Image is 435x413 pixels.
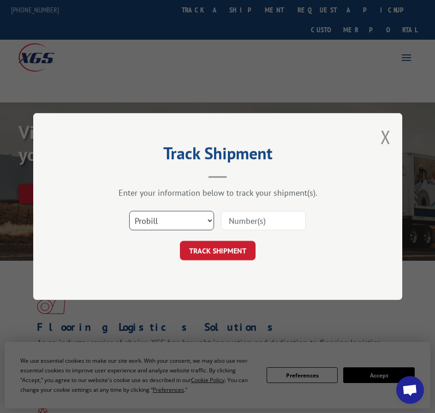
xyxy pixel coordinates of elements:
input: Number(s) [221,211,306,230]
h2: Track Shipment [79,147,356,164]
div: Open chat [396,376,424,404]
div: Enter your information below to track your shipment(s). [79,187,356,198]
button: TRACK SHIPMENT [180,241,256,260]
button: Close modal [381,125,391,149]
